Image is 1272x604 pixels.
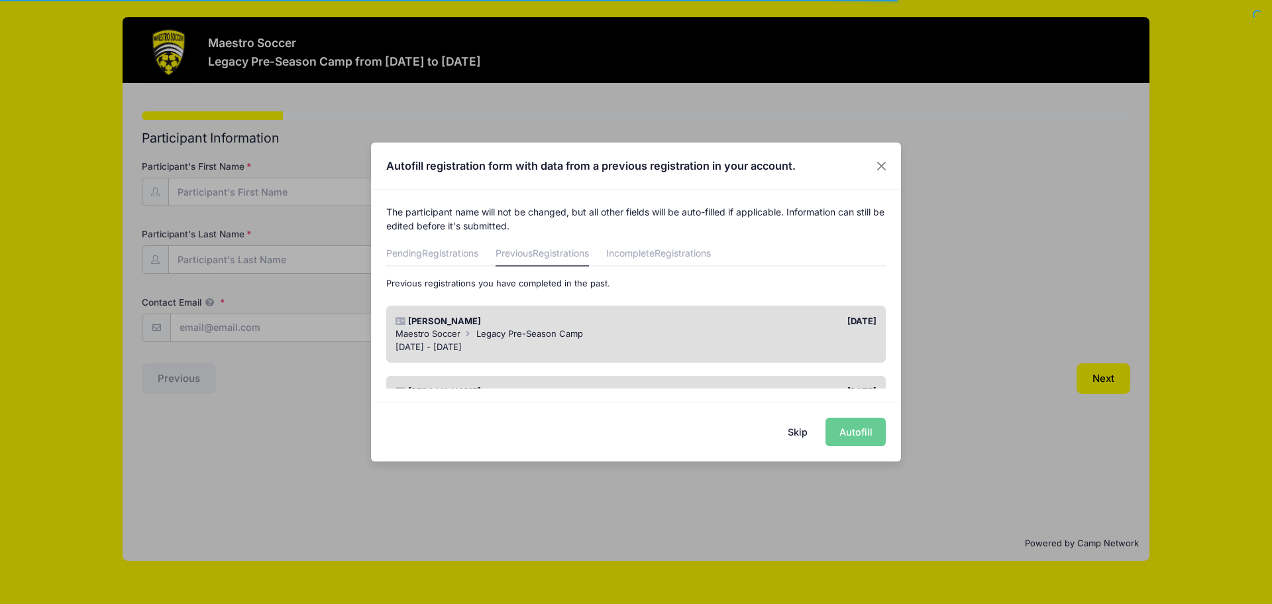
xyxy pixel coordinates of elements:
span: Registrations [533,247,589,259]
button: Skip [774,418,821,446]
span: Maestro Soccer [396,328,460,339]
div: [PERSON_NAME] [389,315,636,328]
p: The participant name will not be changed, but all other fields will be auto-filled if applicable.... [386,205,886,233]
div: [DATE] [636,315,883,328]
a: Previous [496,243,589,267]
a: Incomplete [606,243,711,267]
span: Registrations [422,247,478,259]
h4: Autofill registration form with data from a previous registration in your account. [386,158,796,174]
span: Registrations [655,247,711,259]
p: Previous registrations you have completed in the past. [386,277,886,290]
span: Legacy Pre-Season Camp [476,328,583,339]
div: [DATE] [636,385,883,398]
div: [DATE] - [DATE] [396,341,877,354]
a: Pending [386,243,478,267]
button: Close [870,154,894,178]
div: [PERSON_NAME] [389,385,636,398]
